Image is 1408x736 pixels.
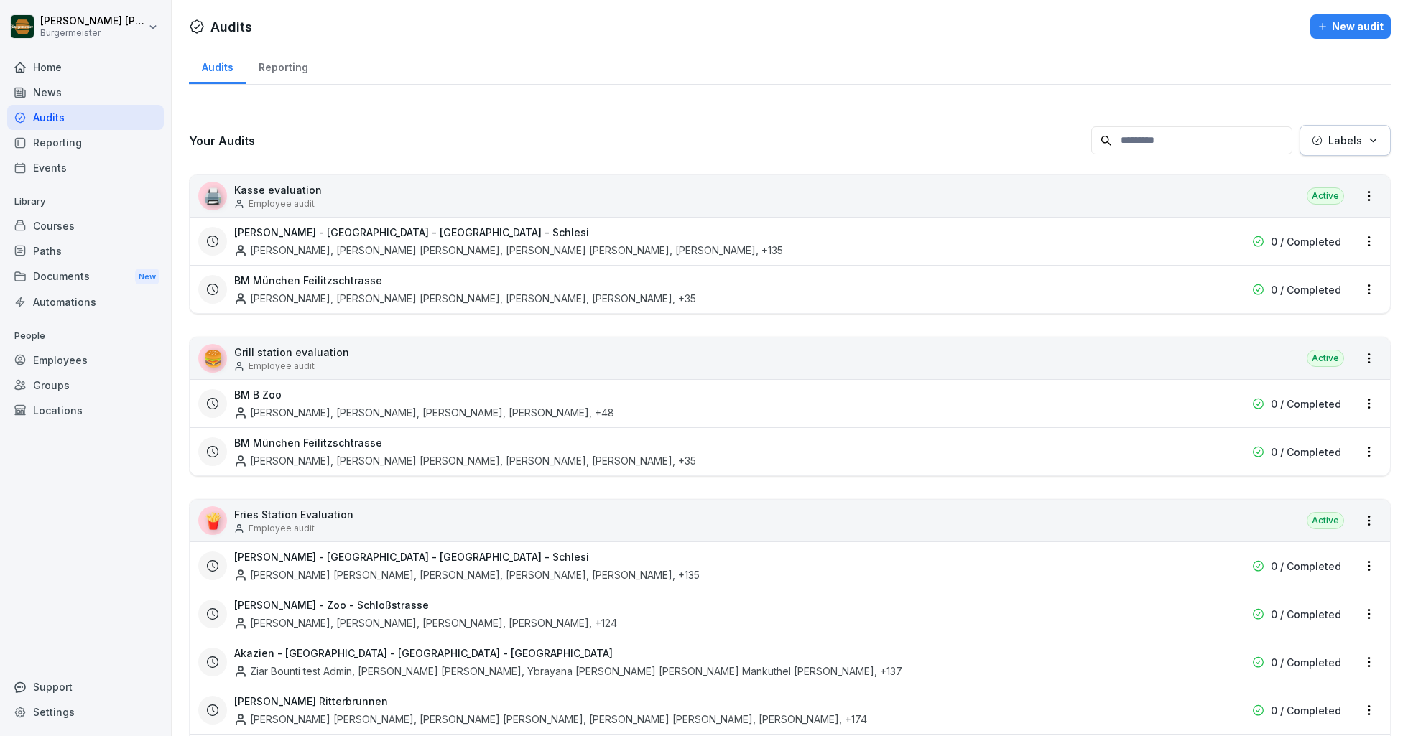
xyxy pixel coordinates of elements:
div: [PERSON_NAME], [PERSON_NAME], [PERSON_NAME], [PERSON_NAME] , +48 [234,405,614,420]
p: Library [7,190,164,213]
div: [PERSON_NAME], [PERSON_NAME], [PERSON_NAME], [PERSON_NAME] , +124 [234,615,617,630]
a: Home [7,55,164,80]
p: 0 / Completed [1271,282,1341,297]
h3: BM München Feilitzschtrasse [234,435,382,450]
p: 0 / Completed [1271,396,1341,411]
div: [PERSON_NAME], [PERSON_NAME] [PERSON_NAME], [PERSON_NAME], [PERSON_NAME] , +35 [234,453,696,468]
div: Documents [7,264,164,290]
p: 0 / Completed [1271,559,1341,574]
a: Groups [7,373,164,398]
p: Employee audit [249,522,315,535]
a: Courses [7,213,164,238]
p: Labels [1328,133,1362,148]
p: 0 / Completed [1271,703,1341,718]
a: DocumentsNew [7,264,164,290]
div: Support [7,674,164,699]
p: Burgermeister [40,28,145,38]
p: Kasse evaluation [234,182,322,197]
h1: Audits [210,17,252,37]
a: Reporting [246,47,320,84]
div: 🖨️ [198,182,227,210]
h3: BM München Feilitzschtrasse [234,273,382,288]
a: Audits [7,105,164,130]
div: New [135,269,159,285]
a: Settings [7,699,164,725]
div: Ziar Bounti test Admin, [PERSON_NAME] [PERSON_NAME], Ybrayana [PERSON_NAME] [PERSON_NAME] Mankuth... [234,663,902,679]
a: Automations [7,289,164,315]
p: 0 / Completed [1271,444,1341,460]
button: Labels [1300,125,1391,156]
div: [PERSON_NAME] [PERSON_NAME], [PERSON_NAME] [PERSON_NAME], [PERSON_NAME] [PERSON_NAME], [PERSON_NA... [234,712,867,727]
a: Paths [7,238,164,264]
p: Employee audit [249,197,315,210]
h3: Akazien - [GEOGRAPHIC_DATA] - [GEOGRAPHIC_DATA] - [GEOGRAPHIC_DATA] [234,646,613,661]
div: Active [1307,512,1344,529]
div: 🍟 [198,506,227,535]
h3: [PERSON_NAME] Ritterbrunnen [234,694,388,709]
a: Employees [7,348,164,373]
a: Audits [189,47,246,84]
div: [PERSON_NAME] [PERSON_NAME], [PERSON_NAME], [PERSON_NAME], [PERSON_NAME] , +135 [234,567,700,582]
button: New audit [1310,14,1391,39]
h3: [PERSON_NAME] - Zoo - Schloßstrasse [234,597,429,612]
p: Fries Station Evaluation [234,507,353,522]
a: News [7,80,164,105]
div: [PERSON_NAME], [PERSON_NAME] [PERSON_NAME], [PERSON_NAME], [PERSON_NAME] , +35 [234,291,696,306]
div: [PERSON_NAME], [PERSON_NAME] [PERSON_NAME], [PERSON_NAME] [PERSON_NAME], [PERSON_NAME] , +135 [234,243,783,258]
div: Active [1307,350,1344,367]
h3: Your Audits [189,133,1084,149]
p: 0 / Completed [1271,234,1341,249]
p: 0 / Completed [1271,607,1341,622]
p: Grill station evaluation [234,345,349,360]
h3: [PERSON_NAME] - [GEOGRAPHIC_DATA] - [GEOGRAPHIC_DATA] - Schlesi [234,225,589,240]
div: New audit [1317,19,1384,34]
div: 🍔 [198,344,227,373]
p: [PERSON_NAME] [PERSON_NAME] [PERSON_NAME] [40,15,145,27]
h3: [PERSON_NAME] - [GEOGRAPHIC_DATA] - [GEOGRAPHIC_DATA] - Schlesi [234,549,589,564]
div: Active [1307,187,1344,205]
a: Locations [7,398,164,423]
h3: BM B Zoo [234,387,282,402]
p: Employee audit [249,360,315,373]
p: People [7,325,164,348]
a: Events [7,155,164,180]
p: 0 / Completed [1271,655,1341,670]
a: Reporting [7,130,164,155]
